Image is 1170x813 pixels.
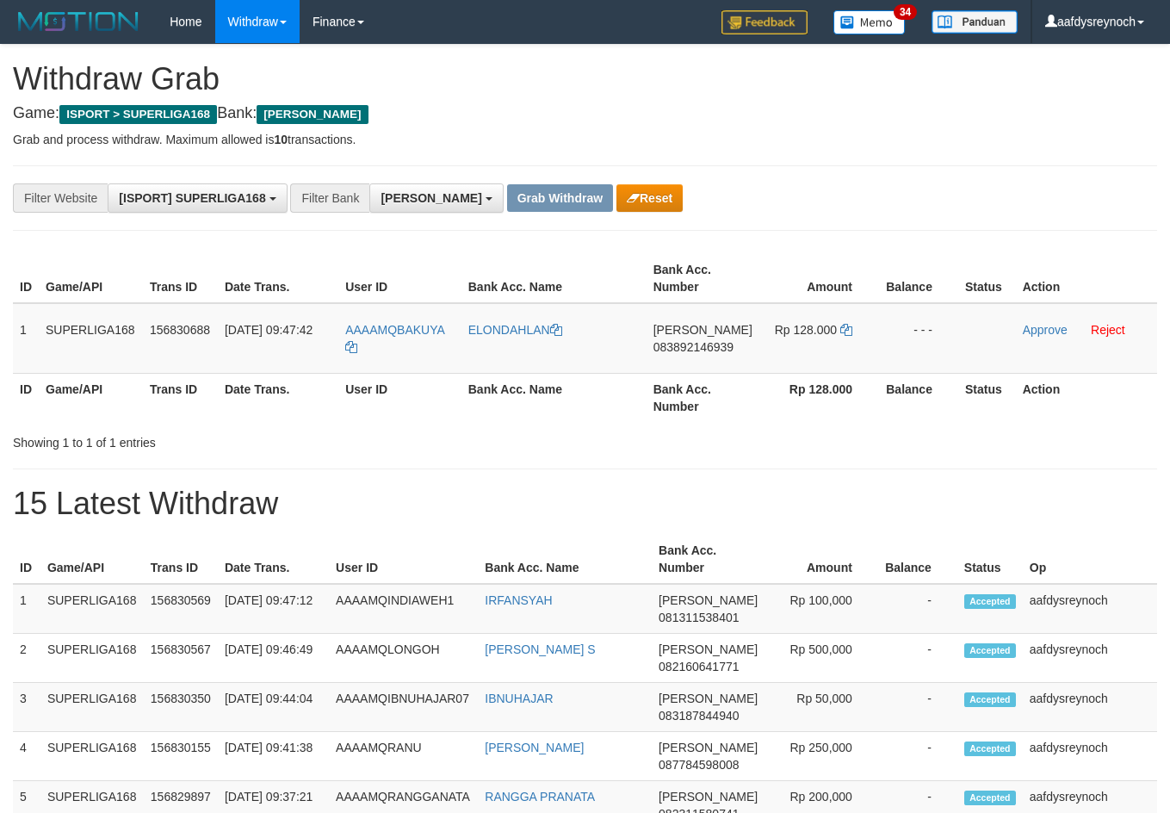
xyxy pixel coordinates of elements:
a: [PERSON_NAME] S [485,642,595,656]
span: Copy 082160641771 to clipboard [659,660,739,673]
th: Trans ID [143,254,218,303]
a: AAAAMQBAKUYA [345,323,444,354]
td: Rp 250,000 [765,732,878,781]
td: aafdysreynoch [1023,732,1157,781]
span: [DATE] 09:47:42 [225,323,313,337]
span: Copy 081311538401 to clipboard [659,611,739,624]
th: User ID [329,535,478,584]
button: [PERSON_NAME] [369,183,503,213]
td: Rp 100,000 [765,584,878,634]
img: Button%20Memo.svg [833,10,906,34]
th: Op [1023,535,1157,584]
td: Rp 50,000 [765,683,878,732]
td: AAAAMQIBNUHAJAR07 [329,683,478,732]
th: Balance [878,535,957,584]
th: Game/API [40,535,144,584]
span: [PERSON_NAME] [257,105,368,124]
span: 156830688 [150,323,210,337]
td: - [878,584,957,634]
td: - [878,634,957,683]
td: 1 [13,303,39,374]
td: AAAAMQRANU [329,732,478,781]
a: Copy 128000 to clipboard [840,323,852,337]
td: 2 [13,634,40,683]
a: Approve [1023,323,1068,337]
th: Balance [878,373,958,422]
th: Bank Acc. Name [478,535,652,584]
span: Accepted [964,594,1016,609]
span: [PERSON_NAME] [381,191,481,205]
td: AAAAMQINDIAWEH1 [329,584,478,634]
td: 156830567 [144,634,218,683]
td: [DATE] 09:41:38 [218,732,329,781]
th: Bank Acc. Name [461,373,647,422]
span: Accepted [964,742,1016,756]
span: Copy 087784598008 to clipboard [659,758,739,772]
span: 34 [894,4,917,20]
img: Feedback.jpg [721,10,808,34]
span: [ISPORT] SUPERLIGA168 [119,191,265,205]
th: Game/API [39,373,143,422]
td: aafdysreynoch [1023,584,1157,634]
h4: Game: Bank: [13,105,1157,122]
a: ELONDAHLAN [468,323,562,337]
span: [PERSON_NAME] [659,790,758,804]
th: Bank Acc. Number [652,535,765,584]
td: aafdysreynoch [1023,634,1157,683]
th: Balance [878,254,958,303]
span: Accepted [964,791,1016,805]
th: Date Trans. [218,535,329,584]
a: IBNUHAJAR [485,692,553,705]
th: Action [1016,373,1157,422]
h1: Withdraw Grab [13,62,1157,96]
td: SUPERLIGA168 [39,303,143,374]
td: - [878,732,957,781]
a: IRFANSYAH [485,593,552,607]
td: [DATE] 09:44:04 [218,683,329,732]
th: ID [13,535,40,584]
strong: 10 [274,133,288,146]
th: Status [958,373,1016,422]
th: ID [13,373,39,422]
th: Amount [759,254,878,303]
td: 3 [13,683,40,732]
th: Trans ID [143,373,218,422]
img: MOTION_logo.png [13,9,144,34]
span: [PERSON_NAME] [659,593,758,607]
div: Filter Website [13,183,108,213]
td: 4 [13,732,40,781]
span: [PERSON_NAME] [659,741,758,754]
td: [DATE] 09:46:49 [218,634,329,683]
a: RANGGA PRANATA [485,790,595,804]
button: Reset [616,184,683,212]
span: Accepted [964,643,1016,658]
a: Reject [1091,323,1125,337]
td: 156830350 [144,683,218,732]
th: Amount [765,535,878,584]
td: 1 [13,584,40,634]
span: Rp 128.000 [775,323,837,337]
th: User ID [338,373,461,422]
button: Grab Withdraw [507,184,613,212]
td: AAAAMQLONGOH [329,634,478,683]
span: Accepted [964,692,1016,707]
div: Filter Bank [290,183,369,213]
th: Rp 128.000 [759,373,878,422]
th: Status [958,254,1016,303]
th: Date Trans. [218,254,338,303]
th: Bank Acc. Number [647,254,759,303]
td: 156830569 [144,584,218,634]
th: Game/API [39,254,143,303]
th: Status [957,535,1023,584]
span: ISPORT > SUPERLIGA168 [59,105,217,124]
th: Date Trans. [218,373,338,422]
td: - [878,683,957,732]
td: aafdysreynoch [1023,683,1157,732]
span: [PERSON_NAME] [659,692,758,705]
td: SUPERLIGA168 [40,584,144,634]
td: 156830155 [144,732,218,781]
td: Rp 500,000 [765,634,878,683]
img: panduan.png [932,10,1018,34]
td: [DATE] 09:47:12 [218,584,329,634]
th: Action [1016,254,1157,303]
